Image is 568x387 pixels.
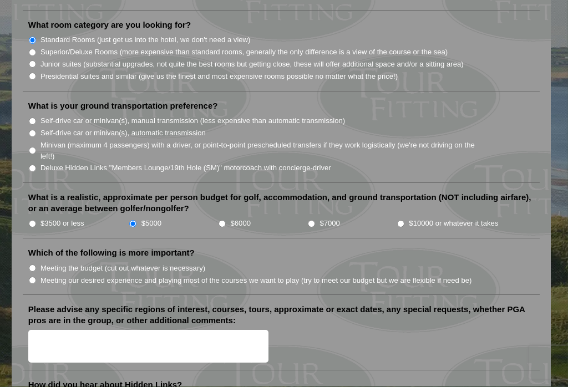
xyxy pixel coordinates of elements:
label: Self-drive car or minivan(s), automatic transmission [40,128,206,139]
label: $3500 or less [40,218,84,230]
label: Junior suites (substantial upgrades, not quite the best rooms but getting close, these will offer... [40,59,464,70]
label: Which of the following is more important? [28,248,195,259]
label: $10000 or whatever it takes [409,218,498,230]
label: Meeting our desired experience and playing most of the courses we want to play (try to meet our b... [40,276,472,287]
label: Presidential suites and similar (give us the finest and most expensive rooms possible no matter w... [40,72,398,83]
label: What is your ground transportation preference? [28,101,218,112]
label: $6000 [231,218,251,230]
label: Minivan (maximum 4 passengers) with a driver, or point-to-point prescheduled transfers if they wo... [40,140,478,162]
label: Standard Rooms (just get us into the hotel, we don't need a view) [40,35,251,46]
label: Superior/Deluxe Rooms (more expensive than standard rooms, generally the only difference is a vie... [40,47,448,58]
label: $5000 [141,218,161,230]
label: What is a realistic, approximate per person budget for golf, accommodation, and ground transporta... [28,192,535,214]
label: What room category are you looking for? [28,20,191,31]
label: $7000 [319,218,339,230]
label: Deluxe Hidden Links "Members Lounge/19th Hole (SM)" motorcoach with concierge-driver [40,163,331,174]
label: Meeting the budget (cut out whatever is necessary) [40,263,205,274]
label: Please advise any specific regions of interest, courses, tours, approximate or exact dates, any s... [28,304,535,326]
label: Self-drive car or minivan(s), manual transmission (less expensive than automatic transmission) [40,116,345,127]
